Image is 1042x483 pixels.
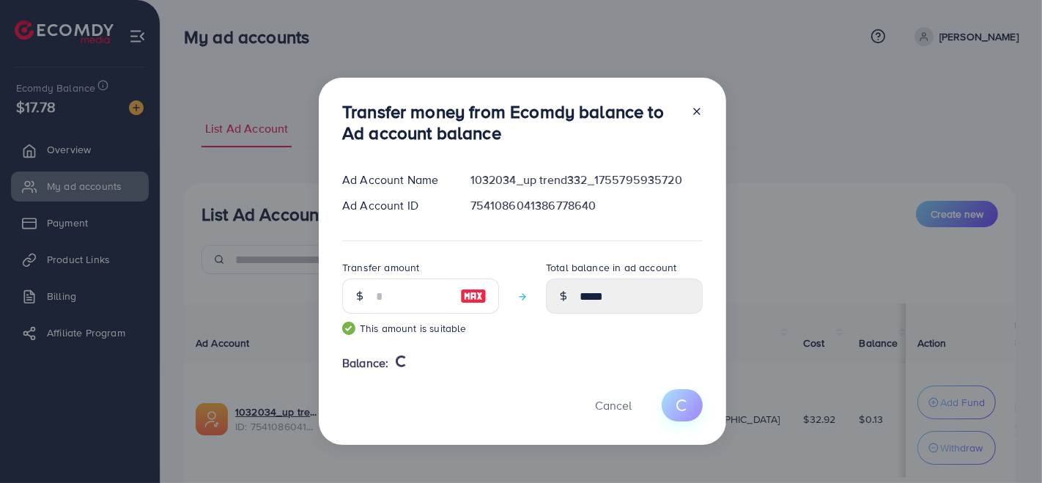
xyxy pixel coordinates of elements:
span: Cancel [595,397,632,413]
button: Cancel [577,389,650,421]
iframe: Chat [980,417,1031,472]
img: image [460,287,487,305]
div: Ad Account ID [330,197,459,214]
label: Transfer amount [342,260,419,275]
h3: Transfer money from Ecomdy balance to Ad account balance [342,101,679,144]
div: 1032034_up trend332_1755795935720 [459,172,714,188]
label: Total balance in ad account [546,260,676,275]
div: 7541086041386778640 [459,197,714,214]
div: Ad Account Name [330,172,459,188]
span: Balance: [342,355,388,372]
small: This amount is suitable [342,321,499,336]
img: guide [342,322,355,335]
